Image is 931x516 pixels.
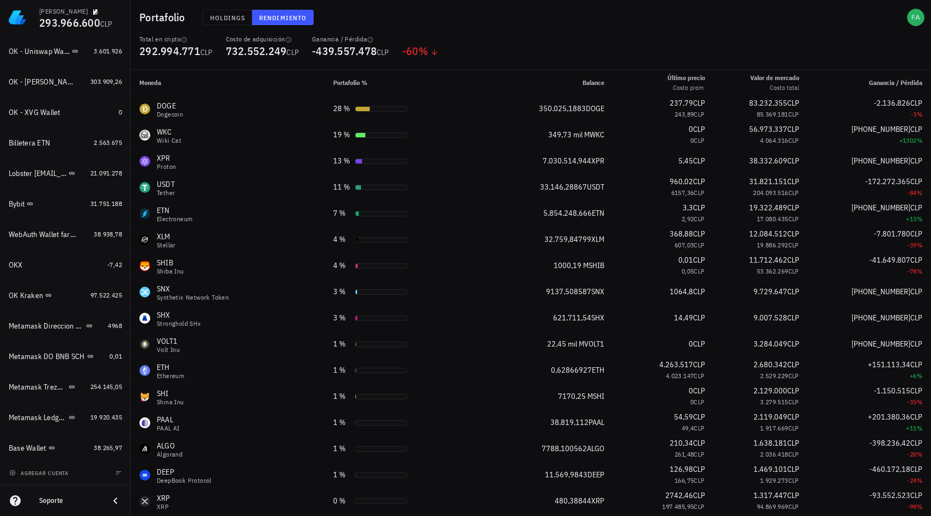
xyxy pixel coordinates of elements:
span: 0 [689,124,693,134]
div: WKC [157,126,181,137]
span: 38.265,97 [94,444,122,452]
div: +6 [817,371,922,381]
span: % [917,189,922,197]
span: 56.973.337 [749,124,787,134]
span: [PHONE_NUMBER] [852,287,910,296]
div: Shiba Inu [157,268,184,275]
div: Synthetix Network Token [157,294,229,301]
span: 0,01 [678,255,693,265]
span: % [917,241,922,249]
div: XLM [157,231,176,242]
span: 303.909,26 [90,77,122,86]
span: 5,45 [678,156,693,166]
span: DOGE [586,104,604,113]
span: WKC [590,130,604,139]
div: SHX [157,309,201,320]
span: CLP [910,124,922,134]
span: Portafolio % [333,78,367,87]
a: WebAuth Wallet farancibia 38.938,78 [4,221,126,247]
div: XLM-icon [139,234,150,245]
span: CLP [693,177,705,186]
span: 0,05 [682,267,694,275]
span: 293.966.600 [39,15,100,30]
div: VOLT1 [157,336,180,347]
span: CLP [787,229,799,239]
span: 38.938,78 [94,230,122,238]
span: CLP [100,19,113,29]
div: +1302 [817,135,922,146]
span: 3.279.515 [760,398,788,406]
div: SHIB [157,257,184,268]
span: 83.232.355 [749,98,787,108]
span: 2742,46 [665,490,693,500]
span: 17.080.435 [757,215,788,223]
span: 38.332.609 [749,156,787,166]
span: 2,92 [682,215,694,223]
span: CLP [787,360,799,369]
span: 1.917.669 [760,424,788,432]
div: Shina Inu [157,399,184,405]
span: Holdings [210,14,246,22]
span: CLP [788,267,799,275]
div: -35 [817,397,922,408]
span: 14,49 [674,313,693,323]
span: CLP [693,360,705,369]
span: % [917,372,922,380]
span: 2.680.342 [754,360,787,369]
div: WebAuth Wallet farancibia [9,230,78,239]
a: OK - XVG Wallet 0 [4,99,126,125]
span: CLP [910,156,922,166]
span: CLP [787,412,799,422]
span: Balance [583,78,604,87]
span: 1.929.273 [760,476,788,484]
div: VOLT1-icon [139,339,150,350]
div: Costo total [750,83,799,93]
span: CLP [693,203,705,213]
span: 0 [690,398,694,406]
div: OK - [PERSON_NAME] [9,77,75,87]
span: 9.007.528 [754,313,787,323]
span: 1.469.101 [754,464,787,474]
span: 4.263.517 [659,360,693,369]
div: OKX [9,260,23,270]
span: 97.522.425 [90,291,122,299]
a: OK - [PERSON_NAME] 303.909,26 [4,69,126,95]
span: 11.712.462 [749,255,787,265]
span: 11.569,9843 [545,470,587,479]
span: CLP [788,398,799,406]
span: 621.711,54 [553,313,591,323]
span: agregar cuenta [11,470,69,477]
span: 6157,36 [671,189,694,197]
div: Metamask Direccion Original [9,321,84,331]
span: -2.136.826 [874,98,910,108]
span: CLP [787,156,799,166]
span: 607,03 [675,241,694,249]
span: SNX [591,287,604,296]
div: PAAL [157,414,180,425]
div: -39 [817,240,922,251]
span: 12.084.512 [749,229,787,239]
div: -84 [817,187,922,198]
div: 19 % [333,129,351,141]
div: 1 % [333,338,351,350]
span: Moneda [139,78,161,87]
div: SHIB-icon [139,260,150,271]
div: SHX-icon [139,313,150,324]
span: CLP [787,98,799,108]
div: SHI [157,388,184,399]
span: 166,75 [675,476,694,484]
a: OK - Uniswap Wallet 3.601.926 [4,38,126,64]
span: 4968 [108,321,122,330]
span: 197.485,95 [662,502,694,511]
span: 2.529.229 [760,372,788,380]
div: Stronghold SHx [157,320,201,327]
span: 2.119.049 [754,412,787,422]
span: ETH [592,365,604,375]
span: 1.317.447 [754,490,787,500]
div: Costo de adquisición [226,35,299,44]
span: 2.036.418 [760,450,788,458]
th: Balance: Sin ordenar. Pulse para ordenar de forma ascendente. [452,70,613,96]
span: 19.886.292 [757,241,788,249]
a: Metamask Direccion Original 4968 [4,313,126,339]
span: CLP [787,287,799,296]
